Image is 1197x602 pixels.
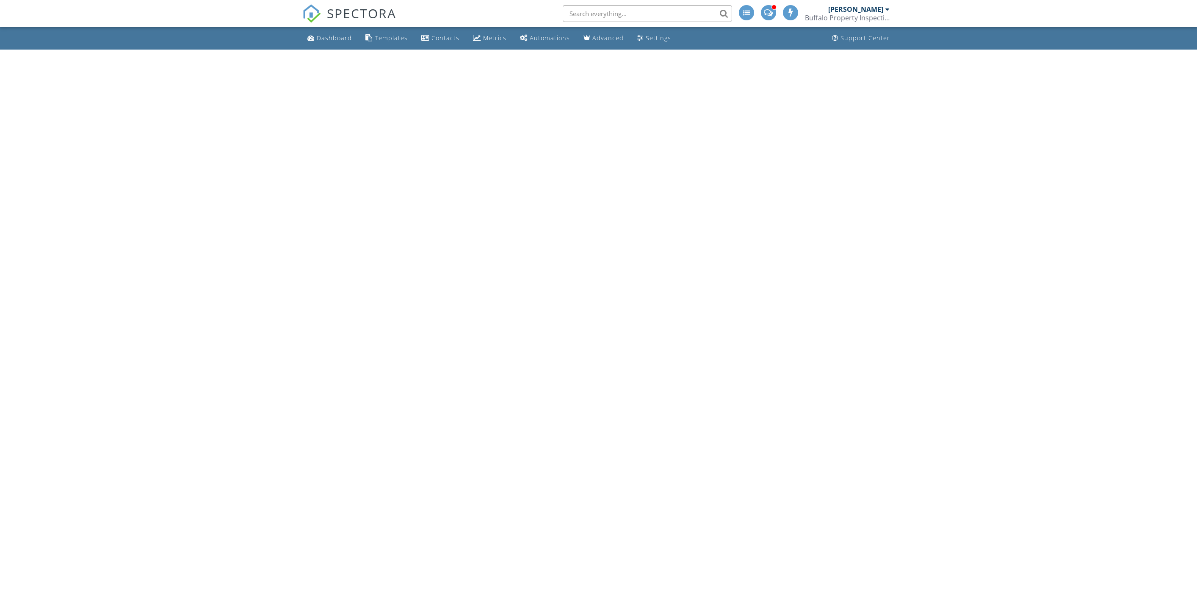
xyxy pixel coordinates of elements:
div: Metrics [483,34,506,42]
div: [PERSON_NAME] [828,5,883,14]
a: Settings [634,31,675,46]
a: Metrics [470,31,510,46]
div: Dashboard [317,34,352,42]
div: Settings [646,34,671,42]
img: The Best Home Inspection Software - Spectora [302,4,321,23]
a: Advanced [580,31,627,46]
a: Templates [362,31,411,46]
input: Search everything... [563,5,732,22]
div: Support Center [840,34,890,42]
div: Contacts [431,34,459,42]
a: Dashboard [304,31,355,46]
a: Automations (Advanced) [517,31,573,46]
div: Advanced [592,34,624,42]
div: Templates [375,34,408,42]
span: SPECTORA [327,4,396,22]
a: SPECTORA [302,11,396,29]
div: Buffalo Property Inspections [805,14,890,22]
a: Contacts [418,31,463,46]
a: Support Center [829,31,893,46]
div: Automations [530,34,570,42]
